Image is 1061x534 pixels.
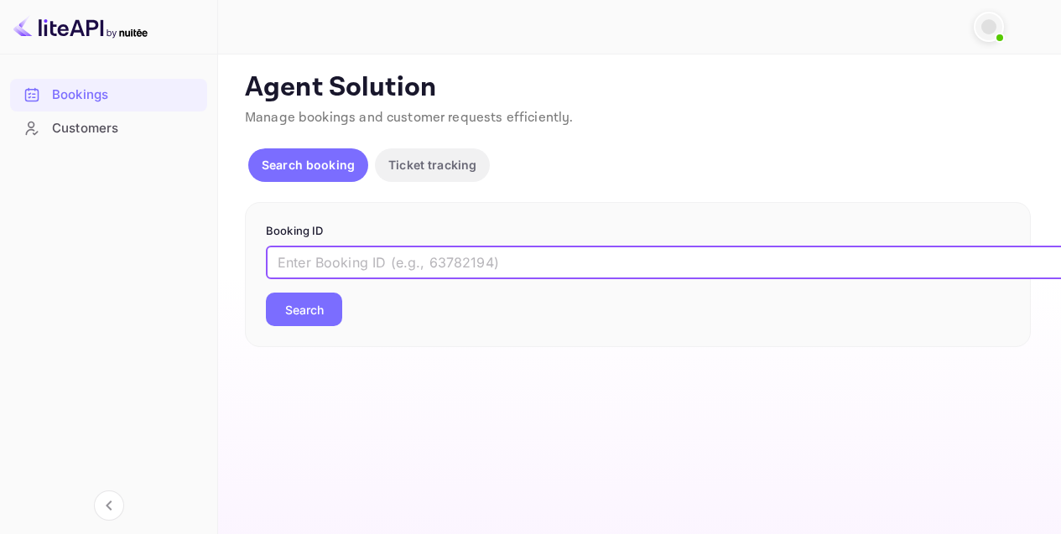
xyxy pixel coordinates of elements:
button: Collapse navigation [94,490,124,521]
a: Bookings [10,79,207,110]
div: Bookings [52,86,199,105]
p: Search booking [262,156,355,174]
span: Manage bookings and customer requests efficiently. [245,109,574,127]
p: Ticket tracking [388,156,476,174]
button: Search [266,293,342,326]
p: Agent Solution [245,71,1031,105]
p: Booking ID [266,223,1010,240]
a: Customers [10,112,207,143]
div: Customers [10,112,207,145]
div: Customers [52,119,199,138]
img: LiteAPI logo [13,13,148,40]
div: Bookings [10,79,207,111]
